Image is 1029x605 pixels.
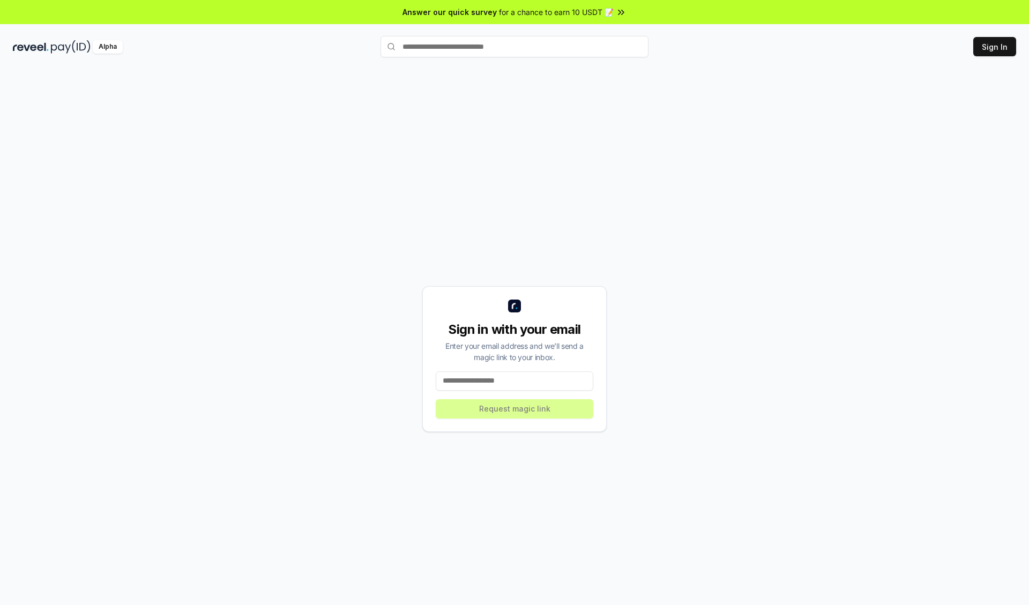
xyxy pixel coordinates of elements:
span: for a chance to earn 10 USDT 📝 [499,6,614,18]
div: Sign in with your email [436,321,593,338]
img: pay_id [51,40,91,54]
img: logo_small [508,300,521,312]
div: Enter your email address and we’ll send a magic link to your inbox. [436,340,593,363]
button: Sign In [973,37,1016,56]
div: Alpha [93,40,123,54]
img: reveel_dark [13,40,49,54]
span: Answer our quick survey [402,6,497,18]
